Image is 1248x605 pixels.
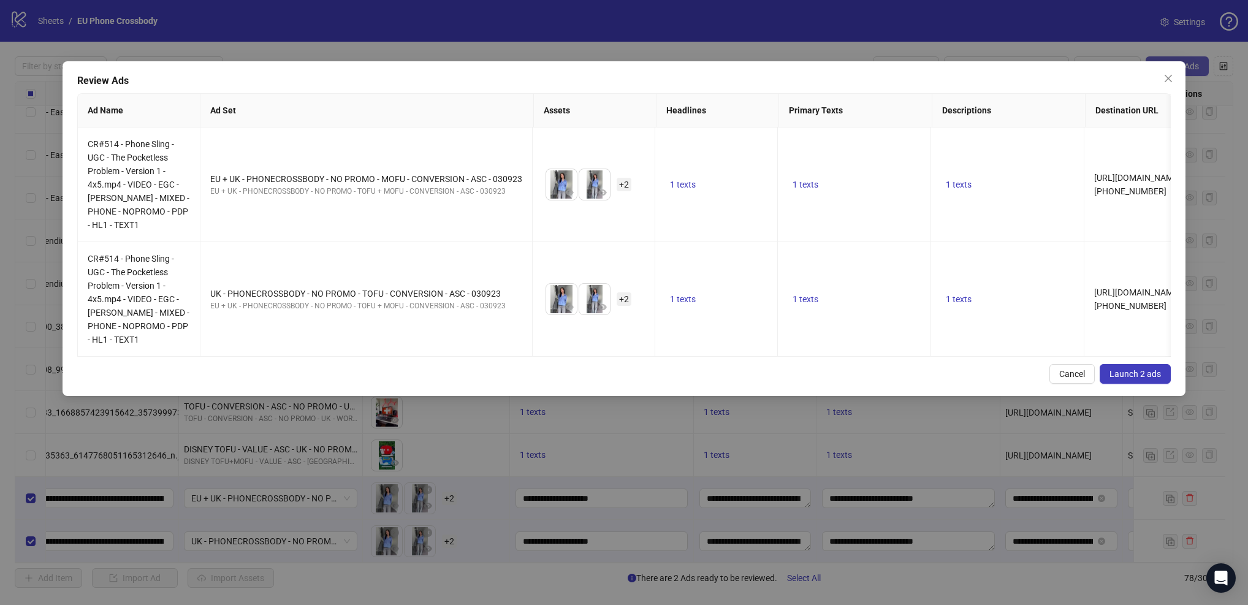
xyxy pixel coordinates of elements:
button: 1 texts [941,292,976,306]
span: eye [565,188,574,197]
button: 1 texts [788,177,823,192]
span: 1 texts [793,294,818,304]
div: Open Intercom Messenger [1206,563,1236,593]
img: Asset 2 [579,169,610,200]
button: 1 texts [665,177,701,192]
span: 1 texts [946,294,972,304]
th: Primary Texts [779,94,932,127]
button: Close [1159,69,1178,88]
button: 1 texts [941,177,976,192]
span: [URL][DOMAIN_NAME][PHONE_NUMBER] [1094,287,1181,311]
span: CR#514 - Phone Sling - UGC - The Pocketless Problem - Version 1 - 4x5.mp4 - VIDEO - EGC - [PERSON... [88,139,189,230]
div: EU + UK - PHONECROSSBODY - NO PROMO - TOFU + MOFU - CONVERSION - ASC - 030923 [210,300,522,312]
th: Ad Name [78,94,200,127]
div: EU + UK - PHONECROSSBODY - NO PROMO - MOFU - CONVERSION - ASC - 030923 [210,172,522,186]
span: eye [565,303,574,311]
span: eye [598,303,607,311]
button: 1 texts [665,292,701,306]
th: Descriptions [932,94,1086,127]
div: UK - PHONECROSSBODY - NO PROMO - TOFU - CONVERSION - ASC - 030923 [210,287,522,300]
span: Cancel [1059,369,1085,379]
span: close [1163,74,1173,83]
span: CR#514 - Phone Sling - UGC - The Pocketless Problem - Version 1 - 4x5.mp4 - VIDEO - EGC - [PERSON... [88,254,189,344]
div: EU + UK - PHONECROSSBODY - NO PROMO - TOFU + MOFU - CONVERSION - ASC - 030923 [210,186,522,197]
button: Cancel [1049,364,1095,384]
span: 1 texts [793,180,818,189]
th: Ad Set [200,94,534,127]
img: Asset 1 [546,169,577,200]
span: Launch 2 ads [1109,369,1161,379]
span: 1 texts [670,180,696,189]
span: 1 texts [946,180,972,189]
button: Launch 2 ads [1100,364,1171,384]
button: 1 texts [788,292,823,306]
img: Asset 1 [546,284,577,314]
span: [URL][DOMAIN_NAME][PHONE_NUMBER] [1094,173,1181,196]
span: + 2 [617,178,631,191]
span: + 2 [617,292,631,306]
span: eye [598,188,607,197]
button: Preview [595,185,610,200]
th: Headlines [656,94,779,127]
span: 1 texts [670,294,696,304]
div: Review Ads [77,74,1171,88]
img: Asset 2 [579,284,610,314]
button: Preview [562,300,577,314]
button: Preview [562,185,577,200]
button: Preview [595,300,610,314]
th: Assets [534,94,656,127]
